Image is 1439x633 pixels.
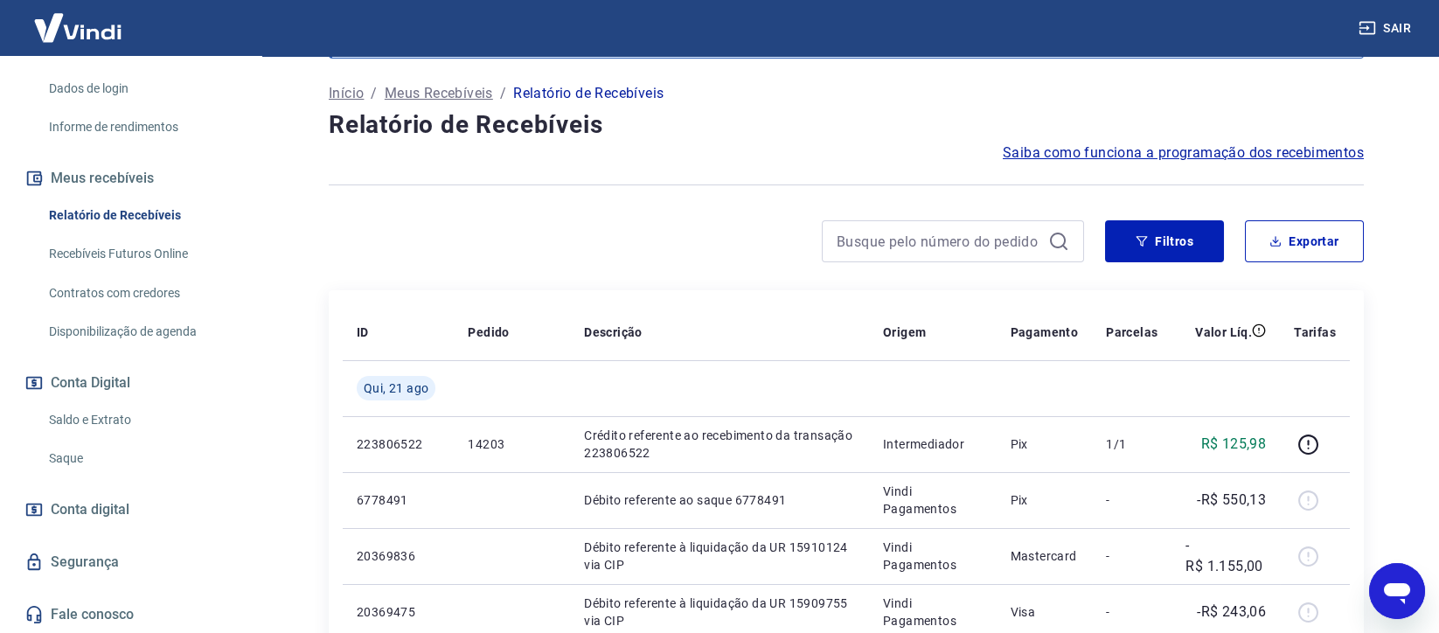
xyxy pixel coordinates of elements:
[1185,535,1266,577] p: -R$ 1.155,00
[21,159,240,198] button: Meus recebíveis
[883,539,983,574] p: Vindi Pagamentos
[883,323,926,341] p: Origem
[584,491,855,509] p: Débito referente ao saque 6778491
[1011,547,1079,565] p: Mastercard
[1106,323,1157,341] p: Parcelas
[1369,563,1425,619] iframe: Button to launch messaging window
[329,83,364,104] a: Início
[21,490,240,529] a: Conta digital
[500,83,506,104] p: /
[357,323,369,341] p: ID
[42,275,240,311] a: Contratos com credores
[1011,603,1079,621] p: Visa
[1195,323,1252,341] p: Valor Líq.
[357,547,440,565] p: 20369836
[42,236,240,272] a: Recebíveis Futuros Online
[837,228,1041,254] input: Busque pelo número do pedido
[883,595,983,630] p: Vindi Pagamentos
[1197,602,1266,623] p: -R$ 243,06
[42,314,240,350] a: Disponibilização de agenda
[42,441,240,476] a: Saque
[584,539,855,574] p: Débito referente à liquidação da UR 15910124 via CIP
[364,379,428,397] span: Qui, 21 ago
[21,543,240,581] a: Segurança
[1011,491,1079,509] p: Pix
[1011,435,1079,453] p: Pix
[21,364,240,402] button: Conta Digital
[883,483,983,518] p: Vindi Pagamentos
[21,1,135,54] img: Vindi
[584,323,643,341] p: Descrição
[1106,435,1157,453] p: 1/1
[1197,490,1266,511] p: -R$ 550,13
[468,323,509,341] p: Pedido
[1294,323,1336,341] p: Tarifas
[1105,220,1224,262] button: Filtros
[329,108,1364,143] h4: Relatório de Recebíveis
[385,83,493,104] a: Meus Recebíveis
[42,109,240,145] a: Informe de rendimentos
[1011,323,1079,341] p: Pagamento
[371,83,377,104] p: /
[1201,434,1267,455] p: R$ 125,98
[584,427,855,462] p: Crédito referente ao recebimento da transação 223806522
[584,595,855,630] p: Débito referente à liquidação da UR 15909755 via CIP
[42,71,240,107] a: Dados de login
[51,497,129,522] span: Conta digital
[1355,12,1418,45] button: Sair
[1106,491,1157,509] p: -
[1003,143,1364,163] a: Saiba como funciona a programação dos recebimentos
[357,435,440,453] p: 223806522
[1106,603,1157,621] p: -
[468,435,556,453] p: 14203
[1106,547,1157,565] p: -
[513,83,664,104] p: Relatório de Recebíveis
[42,402,240,438] a: Saldo e Extrato
[883,435,983,453] p: Intermediador
[1245,220,1364,262] button: Exportar
[357,491,440,509] p: 6778491
[357,603,440,621] p: 20369475
[42,198,240,233] a: Relatório de Recebíveis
